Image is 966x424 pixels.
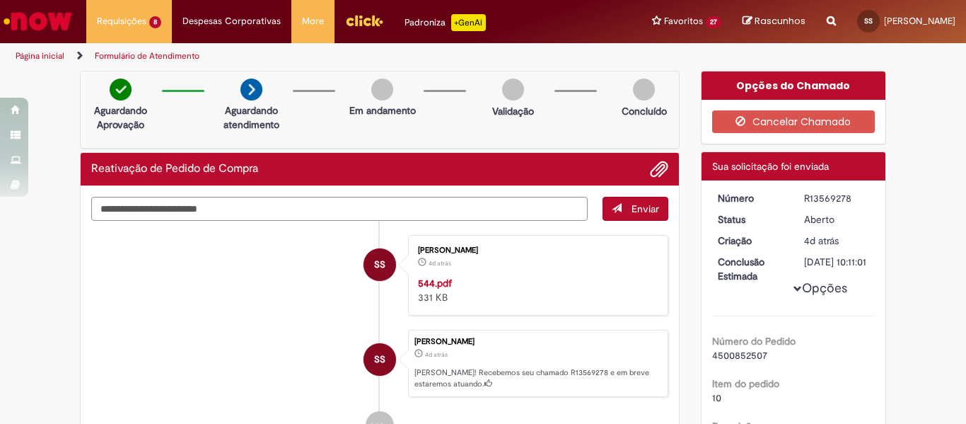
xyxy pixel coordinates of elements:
span: Sua solicitação foi enviada [712,160,829,173]
div: Opções do Chamado [702,71,886,100]
img: img-circle-grey.png [502,79,524,101]
span: SS [374,343,385,377]
b: Item do pedido [712,377,779,390]
img: check-circle-green.png [110,79,132,101]
span: 27 [706,16,721,28]
b: Número do Pedido [712,335,796,348]
div: 331 KB [418,276,653,304]
a: Página inicial [16,50,64,62]
img: ServiceNow [1,7,74,35]
span: [PERSON_NAME] [884,15,955,27]
button: Cancelar Chamado [712,110,875,133]
h2: Reativação de Pedido de Compra Histórico de tíquete [91,163,258,176]
p: [PERSON_NAME]! Recebemos seu chamado R13569278 e em breve estaremos atuando. [414,367,661,389]
time: 26/09/2025 09:10:58 [804,234,839,247]
span: Despesas Corporativas [182,14,281,28]
button: Enviar [603,197,668,221]
p: +GenAi [451,14,486,31]
div: Samuel Gomes Ferreira dos Santos [363,343,396,376]
span: Rascunhos [755,14,805,28]
time: 26/09/2025 09:10:58 [425,350,448,359]
div: Samuel Gomes Ferreira dos Santos [363,248,396,281]
span: SS [864,16,873,25]
span: Favoritos [664,14,703,28]
div: [PERSON_NAME] [414,338,661,346]
span: More [302,14,324,28]
span: 8 [149,16,161,28]
span: Requisições [97,14,146,28]
dt: Número [707,191,794,205]
span: 4500852507 [712,349,767,362]
span: 4d atrás [429,259,451,268]
div: [PERSON_NAME] [418,246,653,255]
p: Concluído [622,104,667,118]
div: [DATE] 10:11:01 [804,255,870,269]
span: SS [374,248,385,282]
div: Aberto [804,212,870,227]
img: img-circle-grey.png [371,79,393,101]
a: 544.pdf [418,277,452,290]
div: Padroniza [405,14,486,31]
span: 4d atrás [804,234,839,247]
button: Adicionar anexos [650,160,668,178]
img: img-circle-grey.png [633,79,655,101]
dt: Status [707,212,794,227]
p: Aguardando atendimento [217,103,286,132]
time: 26/09/2025 09:10:55 [429,259,451,268]
p: Em andamento [349,103,416,118]
a: Rascunhos [743,15,805,28]
span: Enviar [632,202,659,215]
img: click_logo_yellow_360x200.png [345,10,383,31]
dt: Conclusão Estimada [707,255,794,283]
p: Aguardando Aprovação [86,103,155,132]
span: 10 [712,391,721,404]
div: 26/09/2025 09:10:58 [804,234,870,248]
a: Formulário de Atendimento [95,50,199,62]
p: Validação [492,104,534,118]
textarea: Digite sua mensagem aqui... [91,197,588,221]
div: R13569278 [804,191,870,205]
ul: Trilhas de página [11,43,634,69]
img: arrow-next.png [240,79,262,101]
span: 4d atrás [425,350,448,359]
li: Samuel Gomes Ferreira dos Santos [91,330,668,398]
dt: Criação [707,234,794,248]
